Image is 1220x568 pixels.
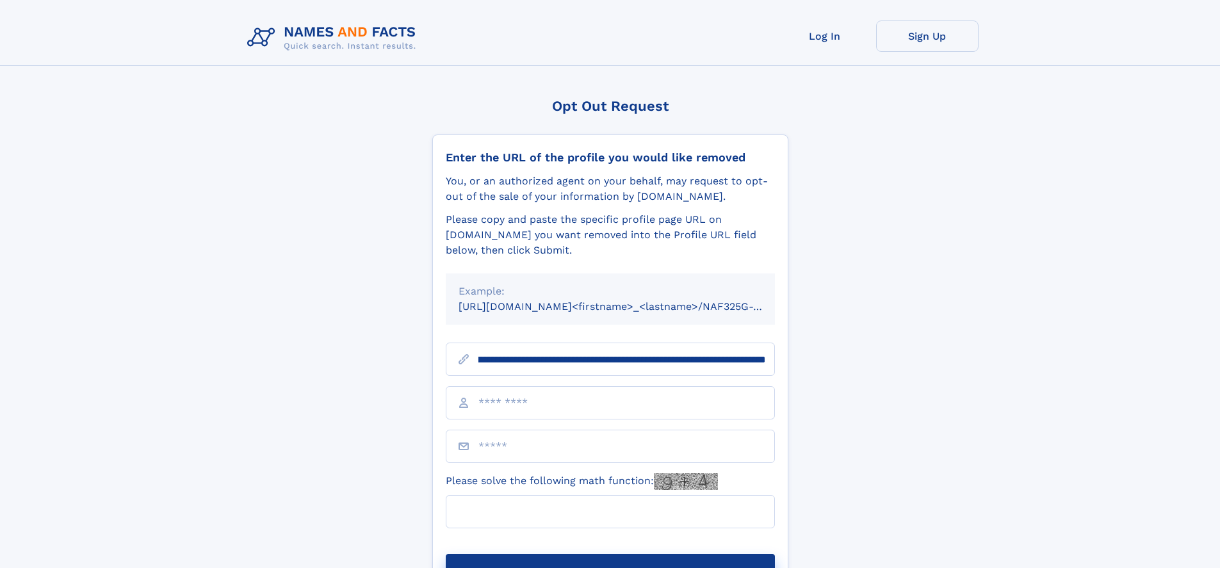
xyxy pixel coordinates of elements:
[242,20,427,55] img: Logo Names and Facts
[446,212,775,258] div: Please copy and paste the specific profile page URL on [DOMAIN_NAME] you want removed into the Pr...
[459,284,762,299] div: Example:
[459,300,799,312] small: [URL][DOMAIN_NAME]<firstname>_<lastname>/NAF325G-xxxxxxxx
[432,98,788,114] div: Opt Out Request
[774,20,876,52] a: Log In
[446,150,775,165] div: Enter the URL of the profile you would like removed
[876,20,979,52] a: Sign Up
[446,174,775,204] div: You, or an authorized agent on your behalf, may request to opt-out of the sale of your informatio...
[446,473,718,490] label: Please solve the following math function:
